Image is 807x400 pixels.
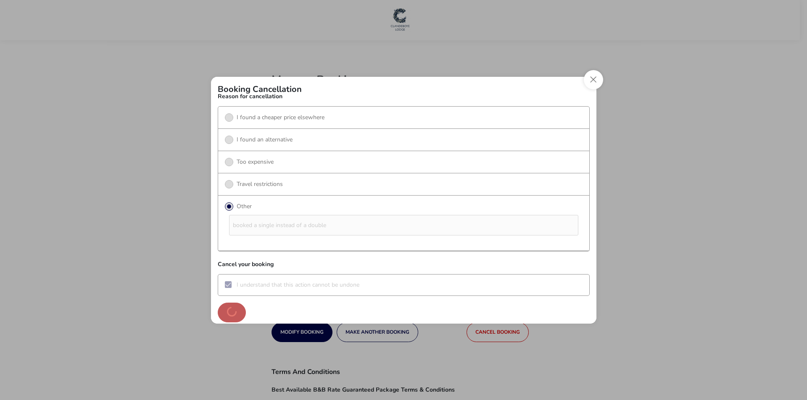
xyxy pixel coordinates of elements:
[229,215,578,235] input: reasonText
[218,94,590,99] h3: Reason for cancellation
[225,202,252,210] label: Other
[218,261,590,267] h3: Cancel your booking
[225,136,293,144] label: I found an alternative
[218,84,302,95] h2: Booking Cancellation
[225,180,283,188] label: Travel restrictions
[225,113,324,121] label: I found a cheaper price elsewhere
[584,70,603,89] button: Close
[225,158,274,166] label: Too expensive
